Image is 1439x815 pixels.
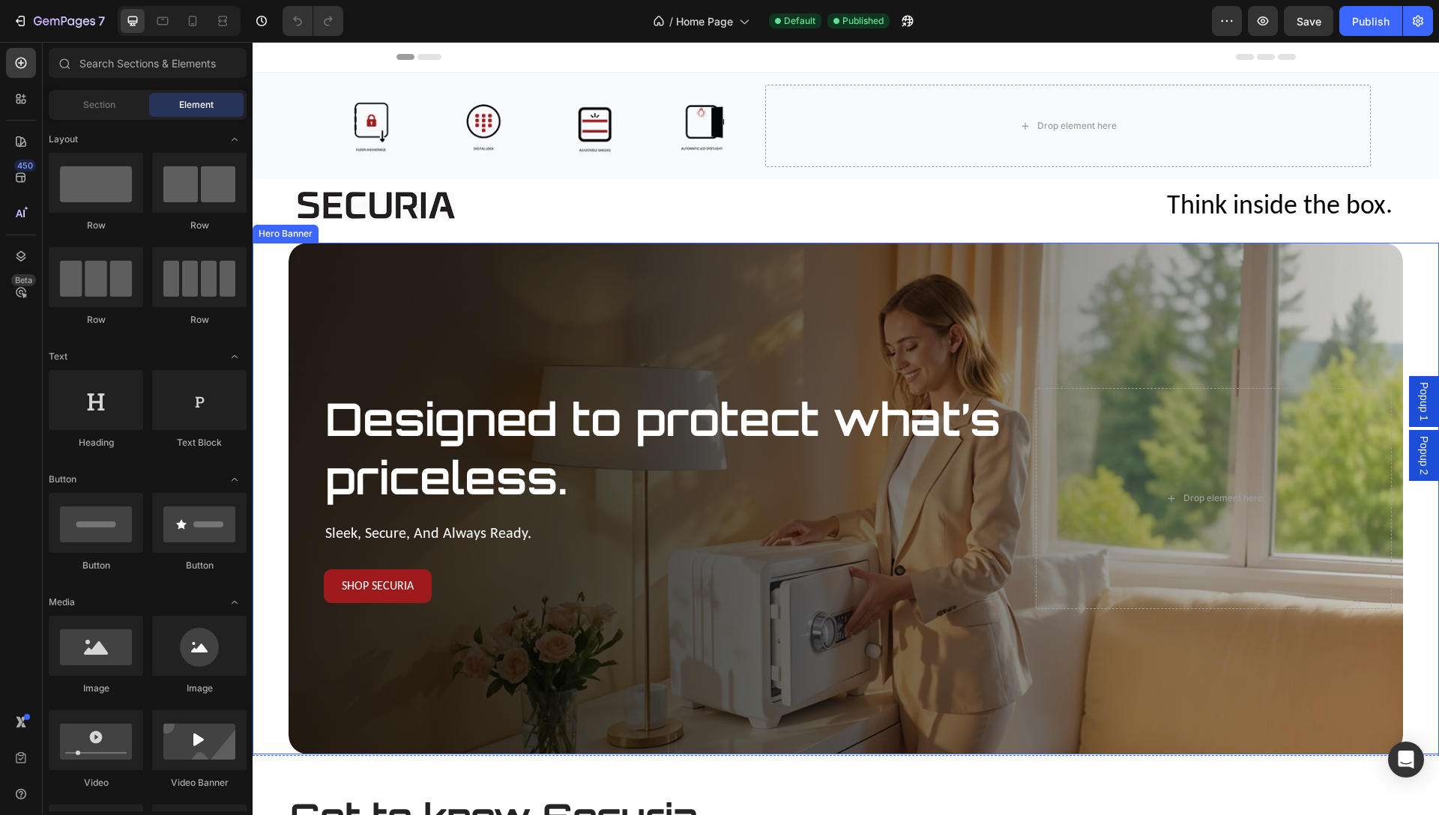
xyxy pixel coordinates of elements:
span: Toggle open [223,467,247,491]
span: Save [1297,15,1321,28]
span: Toggle open [223,345,247,369]
img: gempages_578745553706288001-c3f38c58-9aba-44b0-ad55-a02a065dce24.png [69,43,168,125]
div: Row [49,313,143,327]
div: Text Block [152,436,247,449]
div: Drop element here [785,78,864,90]
p: Think inside the box. [601,139,1141,187]
div: Undo/Redo [283,6,343,36]
span: Toggle open [223,590,247,614]
button: <p>SHOP SECURIA</p> [71,527,179,561]
div: Video Banner [152,776,247,790]
iframe: Design area [253,42,1439,815]
span: Toggle open [223,127,247,151]
div: 450 [14,160,36,172]
div: Publish [1352,13,1390,29]
div: Beta [11,274,36,286]
span: / [669,13,673,29]
div: Image [152,682,247,695]
span: Media [49,596,75,609]
div: Row [152,219,247,232]
img: gempages_578745553706288001-16544d16-49e4-47f4-9e9d-95601b65b5c4.png [180,43,279,125]
span: Popup 1 [1164,340,1179,379]
span: Button [49,473,76,486]
div: Image [49,682,143,695]
div: Button [49,559,143,572]
div: Row [49,219,143,232]
h2: Get to know Securia. [36,750,1150,799]
img: gempages_578745553706288001-3b7a185d-9c0e-45ec-860a-75d62cbc93a4.png [291,43,390,125]
span: Popup 2 [1164,394,1179,433]
span: Text [49,350,67,363]
span: Published [842,14,884,28]
div: Video [49,776,143,790]
span: Element [179,98,214,112]
div: Drop element here [931,450,1010,462]
button: 7 [6,6,112,36]
div: Heading [49,436,143,449]
input: Search Sections & Elements [49,48,247,78]
span: Default [784,14,815,28]
div: Overlay [36,201,1150,712]
div: Button [152,559,247,572]
div: Row [152,313,247,327]
img: gempages_578745553706288001-eb5ac0a7-adaa-4a2a-b7c7-c599ad297c82.png [402,43,501,125]
p: sleek, secure, and always ready. [73,479,758,502]
p: 7 [98,12,105,30]
p: SHOP SECURIA [89,536,161,552]
div: Background Image [36,201,1150,712]
button: Save [1284,6,1333,36]
p: Designed to protect what’s priceless. [73,348,758,464]
span: Section [83,98,115,112]
button: Publish [1339,6,1402,36]
span: Home Page [676,13,733,29]
span: Layout [49,133,78,146]
div: Hero Banner [3,185,63,199]
div: Open Intercom Messenger [1388,742,1424,778]
img: gempages_578745553706288001-45b2857d-4f04-4354-9d8d-3cc17e39a0d3.png [45,150,202,177]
